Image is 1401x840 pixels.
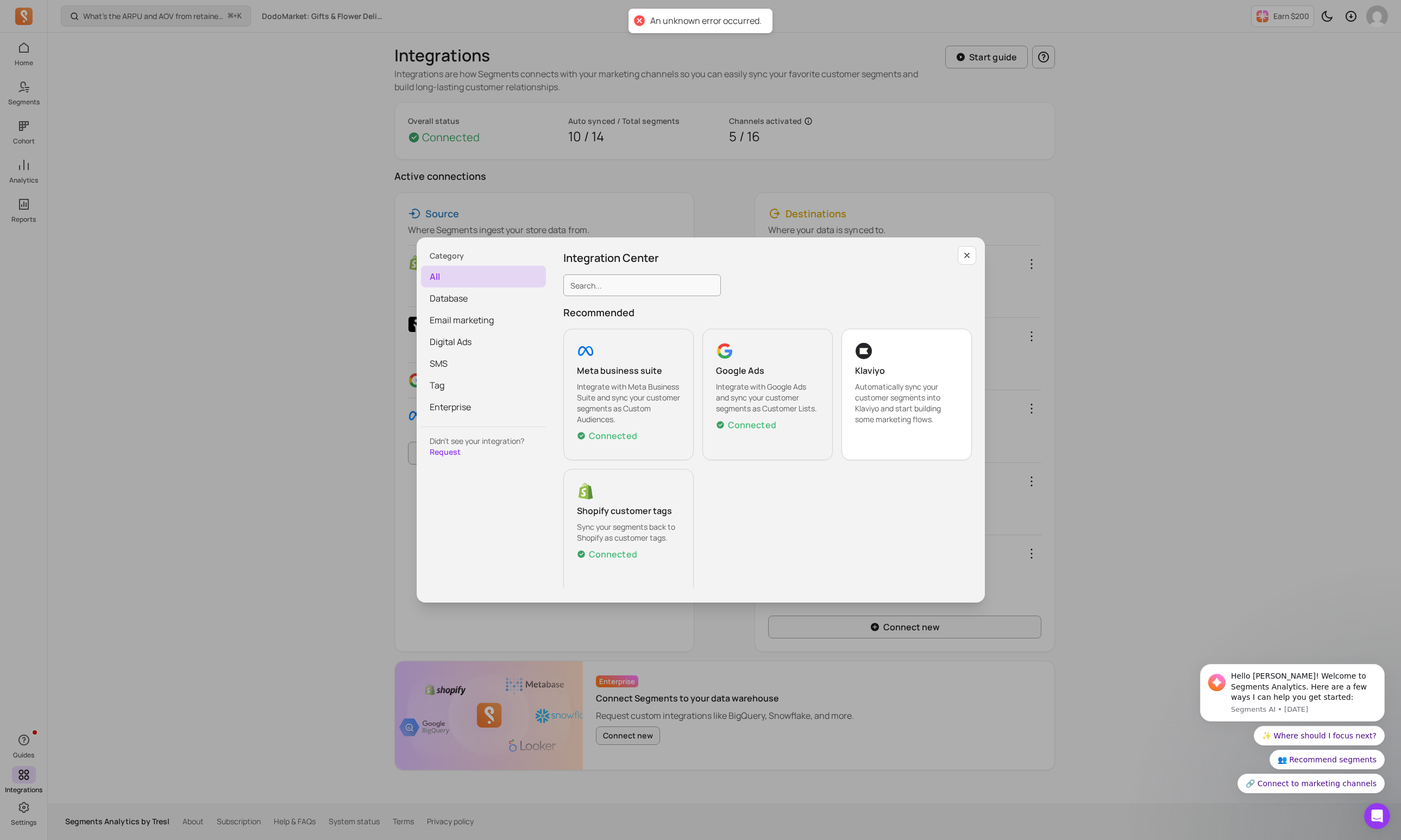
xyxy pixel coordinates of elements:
div: An unknown error occurred. [650,15,762,27]
button: googleGoogle AdsIntegrate with Google Ads and sync your customer segments as Customer Lists.Conne... [702,329,833,460]
p: Klaviyo [855,364,958,377]
p: Connected [589,548,637,561]
p: Automatically sync your customer segments into Klaviyo and start building some marketing flows. [855,381,958,425]
p: Integration Center [563,250,972,266]
p: Didn’t see your integration? [430,436,537,447]
p: Shopify customer tags [577,504,680,517]
input: Search... [563,274,721,296]
img: facebook [577,342,594,360]
span: Tag [421,374,546,396]
div: Category [421,250,546,261]
img: shopify_customer_tag [577,482,594,500]
a: Request [430,447,461,457]
p: Integrate with Google Ads and sync your customer segments as Customer Lists. [716,381,819,414]
iframe: Intercom notifications message [1184,650,1401,835]
button: klaviyoKlaviyoAutomatically sync your customer segments into Klaviyo and start building some mark... [841,329,972,460]
p: Connected [728,418,776,431]
span: all [421,266,546,287]
span: Database [421,287,546,309]
p: Google Ads [716,364,819,377]
p: Recommended [563,305,972,320]
p: Meta business suite [577,364,680,377]
span: Enterprise [421,396,546,418]
span: SMS [421,353,546,374]
img: klaviyo [855,342,872,360]
iframe: Intercom live chat [1364,803,1390,829]
button: facebookMeta business suiteIntegrate with Meta Business Suite and sync your customer segments as ... [563,329,694,460]
p: Connected [589,429,637,442]
img: google [716,342,733,360]
span: Email marketing [421,309,546,331]
p: Integrate with Meta Business Suite and sync your customer segments as Custom Audiences. [577,381,680,425]
p: Sync your segments back to Shopify as customer tags. [577,522,680,543]
span: Digital Ads [421,331,546,353]
button: shopify_customer_tagShopify customer tagsSync your segments back to Shopify as customer tags.Conn... [563,469,694,600]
